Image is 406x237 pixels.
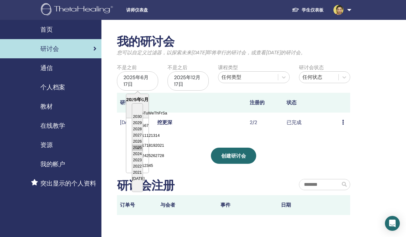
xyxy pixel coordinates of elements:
[132,120,143,126] div: 2029
[132,126,143,132] div: 2028
[117,195,157,215] th: 订单号
[126,7,219,13] span: 讲师仪表盘
[132,151,143,157] div: 2024
[167,71,209,91] div: 2025年12月17日
[127,95,137,105] button: 上个月
[117,64,137,71] label: 不是之前
[292,7,299,12] img: graduation-cap-white.svg
[117,179,174,193] h2: 研讨会注册
[221,153,246,159] span: 创建研讨会
[287,4,328,16] a: 学生仪表板
[117,93,154,113] th: 研讨会
[385,216,400,231] div: 打开对讲信使
[138,95,148,105] button: 下个月
[247,113,283,133] td: 2/2
[217,195,278,215] th: 事件
[167,64,187,71] label: 不是之后
[283,113,339,133] td: 已完成
[117,113,154,133] td: [DATE]
[40,179,96,188] span: 突出显示的个人资料
[40,102,53,111] span: 教材
[157,195,217,215] th: 与会者
[132,163,143,169] div: 2022
[132,176,143,182] div: [DATE]
[40,63,53,73] span: 通信
[128,120,147,170] div: 2025年6月
[132,169,143,176] div: 2021
[333,5,343,15] img: default.jpg
[40,83,65,92] span: 个人档案
[299,64,324,71] label: 研讨会状态
[157,119,172,126] a: 挖更深
[40,25,53,34] span: 首页
[126,94,149,173] div: 选择日期
[132,157,143,163] div: 2023
[247,93,283,113] th: 注册的
[40,159,65,169] span: 我的帐户
[221,74,275,81] div: 任何类型
[132,138,143,145] div: 2026
[278,195,338,215] th: 日期
[132,145,143,151] div: 2025
[137,145,141,151] span: ✓
[218,64,238,71] label: 课程类型
[40,44,59,53] span: 研讨会
[283,93,339,113] th: 状态
[40,121,65,130] span: 在线教学
[302,74,335,81] div: 任何状态
[40,140,53,150] span: 资源
[117,49,350,56] p: 您可以自定义过滤器，以探索未来[DATE]即将举行的研讨会，或查看[DATE]的研讨会。
[126,96,149,103] div: 2025年6月
[117,71,158,91] div: 2025年6月17日
[211,148,256,164] a: 创建研讨会
[41,3,115,17] img: logo.png
[132,114,143,120] div: 2030
[117,35,350,49] h2: 我的研讨会
[132,132,143,138] div: 2027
